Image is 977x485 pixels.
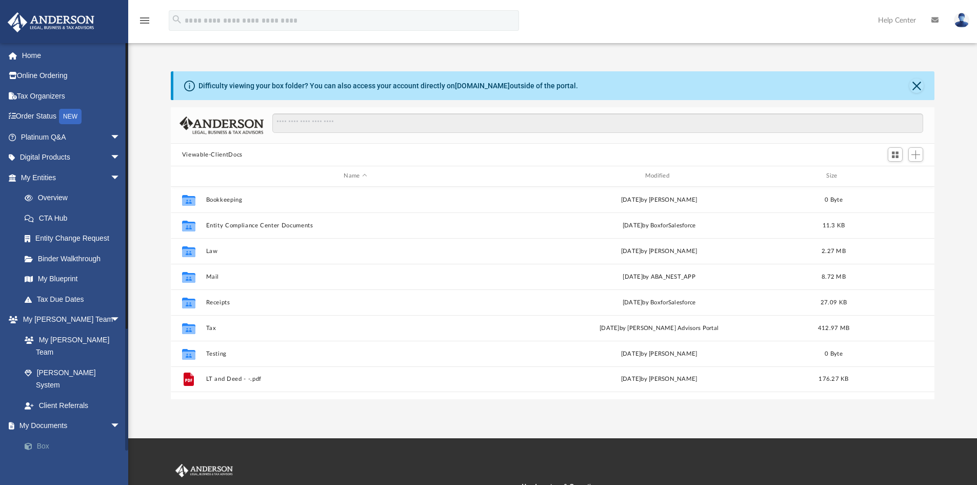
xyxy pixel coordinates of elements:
a: Platinum Q&Aarrow_drop_down [7,127,136,147]
a: Tax Due Dates [14,289,136,309]
div: Name [205,171,505,181]
span: arrow_drop_down [110,416,131,437]
span: 11.3 KB [822,222,845,228]
div: [DATE] by [PERSON_NAME] Advisors Portal [509,323,808,333]
span: 8.72 MB [822,274,846,279]
button: Law [206,248,505,255]
span: 176.27 KB [819,376,848,382]
button: LT and Deed - -.pdf [206,376,505,382]
div: id [859,171,930,181]
button: Viewable-ClientDocs [182,150,243,160]
div: grid [171,187,935,399]
a: Client Referrals [14,395,131,416]
a: Entity Change Request [14,228,136,249]
div: NEW [59,109,82,124]
span: 412.97 MB [818,325,849,331]
div: [DATE] by [PERSON_NAME] [509,195,808,204]
div: [DATE] by BoxforSalesforce [509,298,808,307]
button: Entity Compliance Center Documents [206,222,505,229]
button: Mail [206,274,505,280]
img: Anderson Advisors Platinum Portal [5,12,97,32]
a: Online Ordering [7,66,136,86]
span: [DATE] [621,248,641,254]
a: [PERSON_NAME] System [14,362,131,395]
a: menu [138,20,151,27]
span: arrow_drop_down [110,167,131,188]
span: 0 Byte [825,197,843,202]
div: Difficulty viewing your box folder? You can also access your account directly on outside of the p... [198,81,578,91]
button: Add [908,147,924,162]
a: Tax Organizers [7,86,136,106]
a: Order StatusNEW [7,106,136,127]
input: Search files and folders [272,113,923,133]
a: CTA Hub [14,208,136,228]
a: Home [7,45,136,66]
a: My Entitiesarrow_drop_down [7,167,136,188]
a: [DOMAIN_NAME] [455,82,510,90]
a: Digital Productsarrow_drop_down [7,147,136,168]
a: My Documentsarrow_drop_down [7,416,136,436]
div: [DATE] by BoxforSalesforce [509,221,808,230]
div: by [PERSON_NAME] [509,246,808,256]
button: Switch to Grid View [888,147,903,162]
a: My Blueprint [14,269,131,289]
a: My [PERSON_NAME] Team [14,329,126,362]
button: Testing [206,351,505,357]
span: arrow_drop_down [110,309,131,331]
a: Box [14,436,136,456]
div: Modified [509,171,809,181]
img: Anderson Advisors Platinum Portal [173,464,235,477]
div: Size [813,171,854,181]
i: menu [138,14,151,27]
button: Close [909,79,924,93]
div: [DATE] by ABA_NEST_APP [509,272,808,281]
div: [DATE] by [PERSON_NAME] [509,375,808,384]
img: User Pic [954,13,969,28]
a: My [PERSON_NAME] Teamarrow_drop_down [7,309,131,330]
span: arrow_drop_down [110,147,131,168]
span: 2.27 MB [822,248,846,254]
button: Tax [206,325,505,332]
div: [DATE] by [PERSON_NAME] [509,349,808,358]
div: id [175,171,201,181]
span: 0 Byte [825,351,843,356]
i: search [171,14,183,25]
button: Bookkeeping [206,197,505,203]
a: Binder Walkthrough [14,248,136,269]
button: Receipts [206,299,505,306]
a: Overview [14,188,136,208]
span: arrow_drop_down [110,127,131,148]
span: 27.09 KB [821,299,847,305]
